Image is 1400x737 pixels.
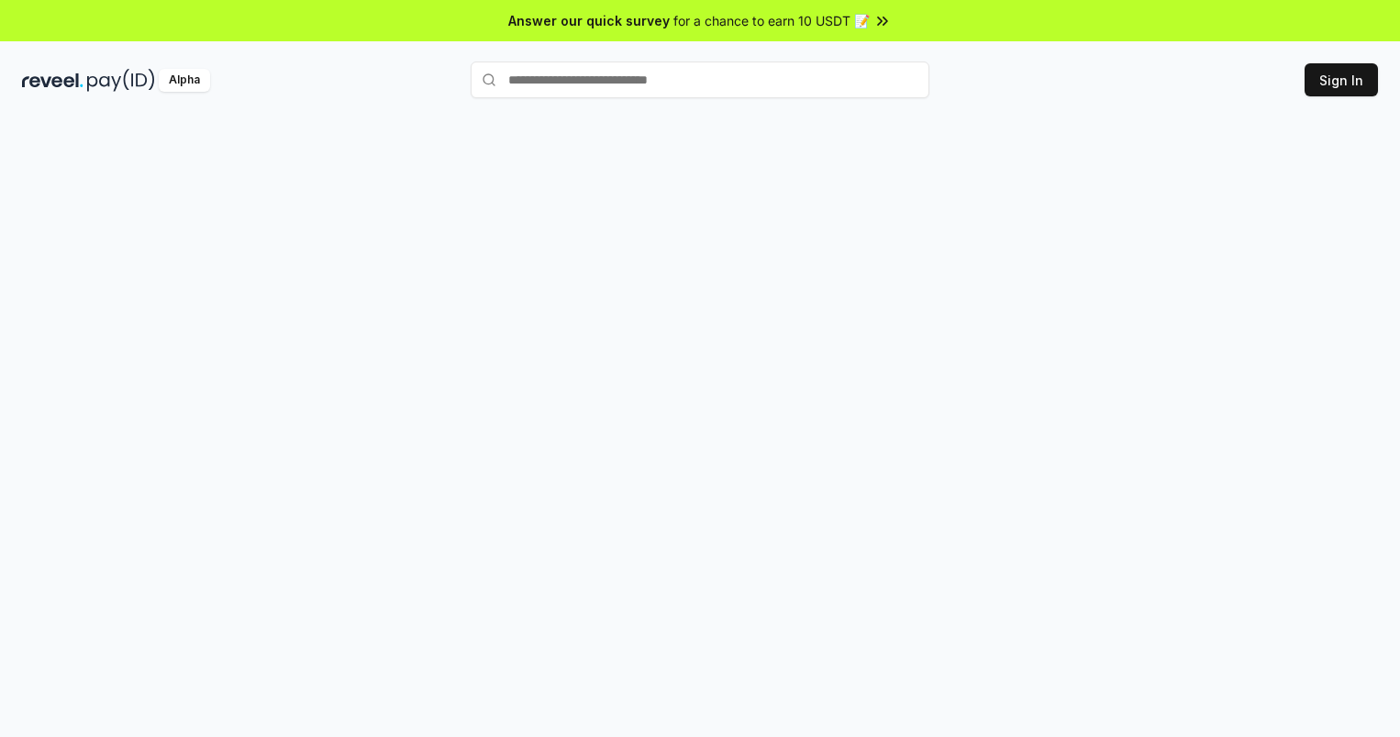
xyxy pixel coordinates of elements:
div: Alpha [159,69,210,92]
img: pay_id [87,69,155,92]
span: Answer our quick survey [508,11,670,30]
img: reveel_dark [22,69,83,92]
span: for a chance to earn 10 USDT 📝 [673,11,870,30]
button: Sign In [1305,63,1378,96]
